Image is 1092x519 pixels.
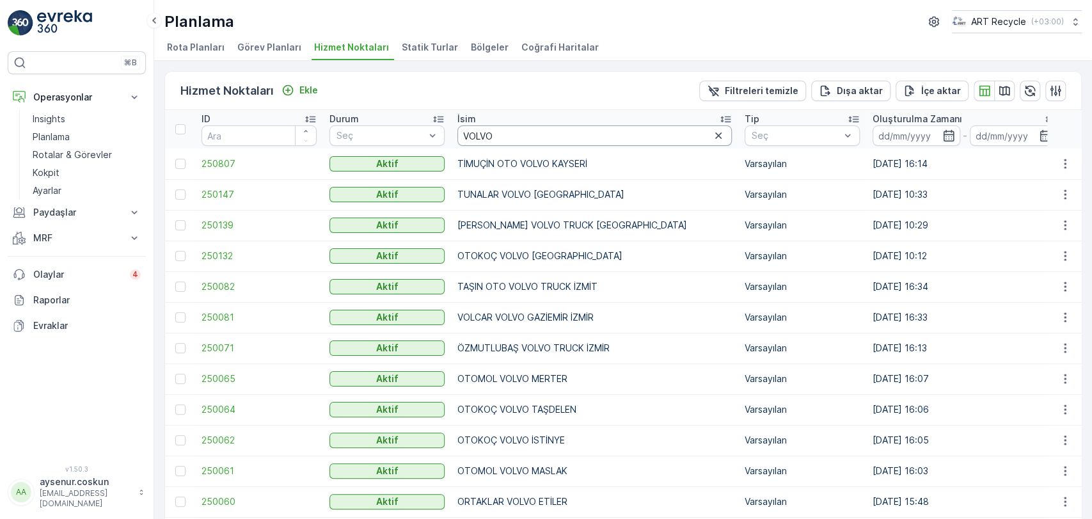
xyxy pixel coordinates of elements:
button: AAaysenur.coskun[EMAIL_ADDRESS][DOMAIN_NAME] [8,475,146,509]
button: Aktif [329,187,445,202]
a: 250065 [202,372,317,385]
span: Hizmet Noktaları [314,41,389,54]
p: Varsayılan [745,495,860,508]
span: Statik Turlar [402,41,458,54]
button: Aktif [329,156,445,172]
td: [DATE] 16:14 [866,148,1063,179]
a: Evraklar [8,313,146,339]
span: Bölgeler [471,41,509,54]
p: ÖZMUTLUBAŞ VOLVO TRUCK İZMİR [457,342,732,355]
button: Aktif [329,248,445,264]
td: [DATE] 16:05 [866,425,1063,456]
img: logo_light-DOdMpM7g.png [37,10,92,36]
a: 250071 [202,342,317,355]
p: Aktif [376,403,399,416]
p: VOLCAR VOLVO GAZİEMİR İZMİR [457,311,732,324]
p: Aktif [376,157,399,170]
button: Aktif [329,279,445,294]
span: 250147 [202,188,317,201]
p: Insights [33,113,65,125]
p: Seç [752,129,840,142]
p: ART Recycle [971,15,1026,28]
p: OTOKOÇ VOLVO [GEOGRAPHIC_DATA] [457,250,732,262]
div: Toggle Row Selected [175,466,186,476]
p: OTOKOÇ VOLVO İSTİNYE [457,434,732,447]
div: Toggle Row Selected [175,189,186,200]
td: [DATE] 15:48 [866,486,1063,517]
button: Operasyonlar [8,84,146,110]
span: 250061 [202,465,317,477]
button: ART Recycle(+03:00) [952,10,1082,33]
input: Ara [202,125,317,146]
p: ⌘B [124,58,137,68]
p: Aktif [376,280,399,293]
p: Durum [329,113,359,125]
div: Toggle Row Selected [175,159,186,169]
p: Varsayılan [745,465,860,477]
p: Aktif [376,188,399,201]
a: Ayarlar [28,182,146,200]
span: 250082 [202,280,317,293]
p: Tip [745,113,759,125]
p: Oluşturulma Zamanı [873,113,962,125]
button: Aktif [329,463,445,479]
p: Varsayılan [745,280,860,293]
a: 250064 [202,403,317,416]
a: 250807 [202,157,317,170]
p: Dışa aktar [837,84,883,97]
span: Coğrafi Haritalar [521,41,599,54]
p: Varsayılan [745,250,860,262]
p: İsim [457,113,476,125]
p: Ayarlar [33,184,61,197]
input: dd/mm/yyyy [873,125,960,146]
p: Aktif [376,434,399,447]
div: Toggle Row Selected [175,251,186,261]
p: Evraklar [33,319,141,332]
p: Olaylar [33,268,122,281]
p: Varsayılan [745,372,860,385]
p: Varsayılan [745,219,860,232]
td: [DATE] 16:03 [866,456,1063,486]
a: 250062 [202,434,317,447]
td: [DATE] 10:29 [866,210,1063,241]
div: Toggle Row Selected [175,404,186,415]
p: TAŞIN OTO VOLVO TRUCK İZMİT [457,280,732,293]
button: Ekle [276,83,323,98]
p: Varsayılan [745,188,860,201]
p: Raporlar [33,294,141,307]
a: Insights [28,110,146,128]
p: Planlama [33,131,70,143]
a: Olaylar4 [8,262,146,287]
p: Aktif [376,342,399,355]
div: Toggle Row Selected [175,374,186,384]
span: 250081 [202,311,317,324]
p: Aktif [376,250,399,262]
p: MRF [33,232,120,244]
p: Varsayılan [745,157,860,170]
button: Aktif [329,340,445,356]
p: ( +03:00 ) [1031,17,1064,27]
div: Toggle Row Selected [175,343,186,353]
p: Varsayılan [745,342,860,355]
img: logo [8,10,33,36]
a: 250060 [202,495,317,508]
div: Toggle Row Selected [175,435,186,445]
a: Kokpit [28,164,146,182]
div: Toggle Row Selected [175,497,186,507]
input: dd/mm/yyyy [970,125,1057,146]
p: Filtreleri temizle [725,84,798,97]
p: [EMAIL_ADDRESS][DOMAIN_NAME] [40,488,132,509]
button: Aktif [329,494,445,509]
td: [DATE] 16:33 [866,302,1063,333]
p: ID [202,113,210,125]
p: ORTAKLAR VOLVO ETİLER [457,495,732,508]
a: Planlama [28,128,146,146]
p: Varsayılan [745,434,860,447]
div: Toggle Row Selected [175,220,186,230]
button: Filtreleri temizle [699,81,806,101]
p: Kokpit [33,166,59,179]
